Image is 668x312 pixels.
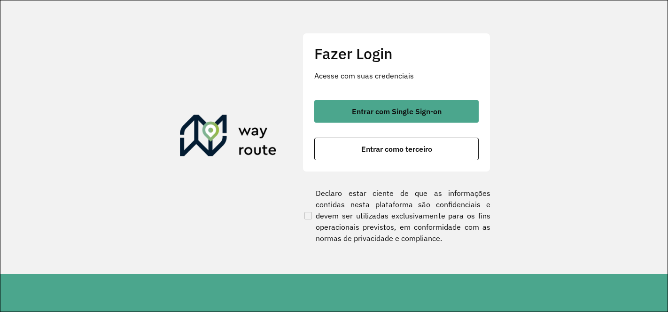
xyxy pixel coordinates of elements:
[303,187,490,244] label: Declaro estar ciente de que as informações contidas nesta plataforma são confidenciais e devem se...
[314,45,479,62] h2: Fazer Login
[314,100,479,123] button: button
[352,108,442,115] span: Entrar com Single Sign-on
[361,145,432,153] span: Entrar como terceiro
[180,115,277,160] img: Roteirizador AmbevTech
[314,138,479,160] button: button
[314,70,479,81] p: Acesse com suas credenciais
